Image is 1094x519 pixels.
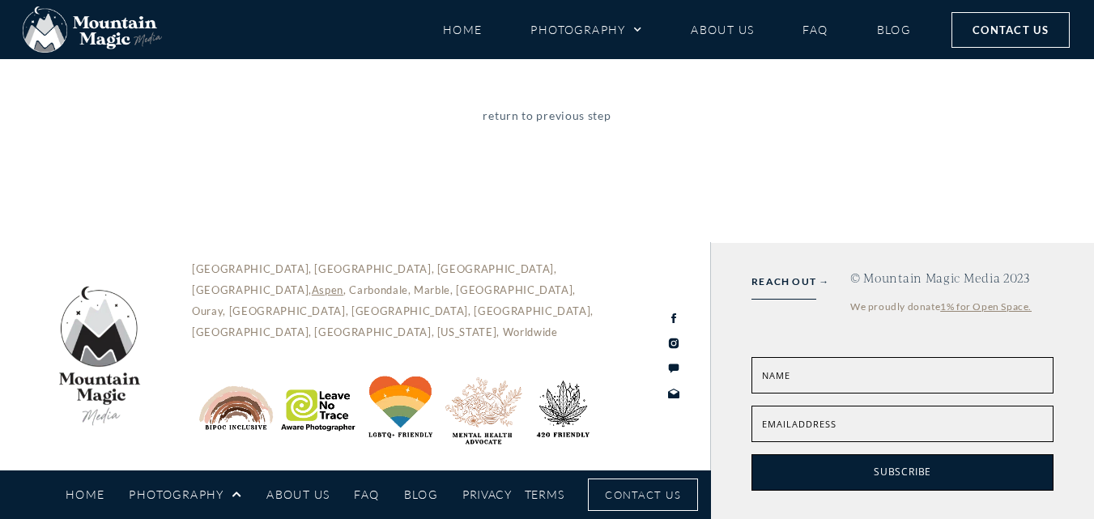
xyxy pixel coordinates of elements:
a: FAQ [802,15,828,44]
a: Photography [129,480,242,508]
nav: Menu [443,15,911,44]
div: We proudly donate [850,297,1054,317]
a: Terms [525,484,564,504]
span: address [792,418,836,430]
button: Subscribe [751,454,1054,491]
h4: © Mountain Magic Media 2023 [850,271,1054,285]
a: Blog [877,15,911,44]
span: Subscribe [874,465,931,479]
a: Blog [404,480,438,508]
p: [GEOGRAPHIC_DATA], [GEOGRAPHIC_DATA], [GEOGRAPHIC_DATA], [GEOGRAPHIC_DATA], , Carbondale, Marble,... [192,258,608,342]
a: FAQ [354,480,379,508]
img: Mountain Magic Media photography logo Crested Butte Photographer [23,6,162,53]
span: Nam [762,369,785,381]
span: Email [762,418,792,430]
a: Contact Us [951,12,1070,48]
a: Privacy [462,484,512,504]
a: REACH OUT → [751,273,829,291]
a: About Us [266,480,330,508]
a: Home [66,480,105,508]
a: Home [443,15,483,44]
a: Contact Us [588,479,698,511]
a: 1% for Open Space. [940,300,1032,313]
span: e [785,369,790,381]
nav: Menu [66,480,438,508]
a: About Us [691,15,754,44]
span: Contact Us [973,21,1049,39]
a: return to previous step [483,106,611,148]
a: Aspen [312,283,343,296]
a: Photography [530,15,642,44]
span: Contact Us [605,486,681,504]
